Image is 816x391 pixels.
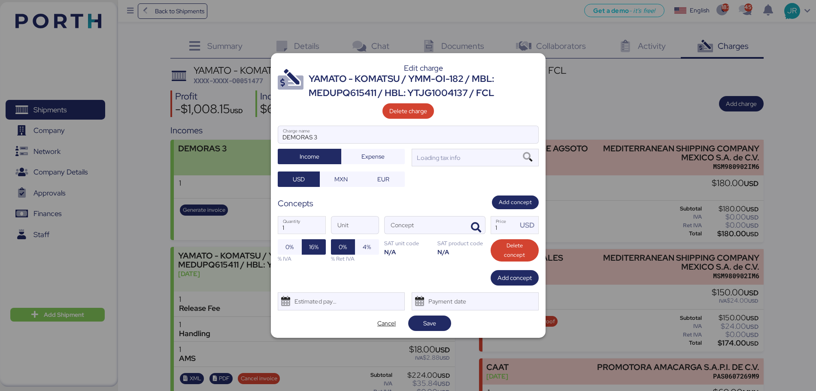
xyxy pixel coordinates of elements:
[331,255,379,263] div: % Ret IVA
[499,198,532,207] span: Add concept
[278,126,538,143] input: Charge name
[302,239,326,255] button: 16%
[309,64,539,72] div: Edit charge
[339,242,347,252] span: 0%
[278,197,313,210] div: Concepts
[309,72,539,100] div: YAMATO - KOMATSU / YMM-OI-182 / MBL: MEDUPQ615411 / HBL: YTJG1004137 / FCL
[278,239,302,255] button: 0%
[384,248,432,256] div: N/A
[385,217,464,234] input: Concept
[492,195,539,210] button: Add concept
[278,217,325,234] input: Quantity
[285,242,294,252] span: 0%
[361,151,385,162] span: Expense
[423,318,436,328] span: Save
[300,151,319,162] span: Income
[437,239,485,247] div: SAT product code
[377,318,396,328] span: Cancel
[382,103,434,119] button: Delete charge
[520,220,538,231] div: USD
[389,106,427,116] span: Delete charge
[341,149,405,164] button: Expense
[293,174,305,184] span: USD
[497,241,532,260] span: Delete concept
[384,239,432,247] div: SAT unit code
[320,171,362,187] button: MXN
[491,239,539,262] button: Delete concept
[497,273,532,283] span: Add concept
[363,242,371,252] span: 4%
[331,217,379,234] input: Unit
[278,149,341,164] button: Income
[355,239,379,255] button: 4%
[437,248,485,256] div: N/A
[416,153,461,162] div: Loading tax info
[278,255,326,263] div: % IVA
[491,217,518,234] input: Price
[309,242,319,252] span: 16%
[362,171,405,187] button: EUR
[467,219,485,237] button: ConceptConcept
[408,316,451,331] button: Save
[491,270,539,286] button: Add concept
[278,171,320,187] button: USD
[331,239,355,255] button: 0%
[377,174,389,184] span: EUR
[365,316,408,331] button: Cancel
[334,174,348,184] span: MXN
